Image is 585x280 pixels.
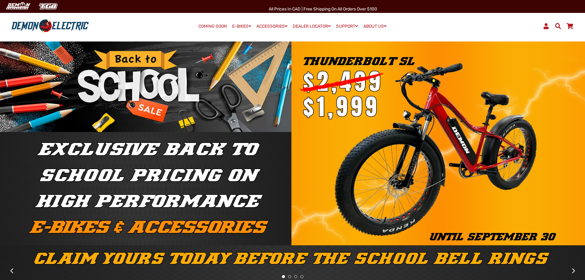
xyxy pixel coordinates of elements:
img: Demon Electric logo [9,18,91,34]
a: DEALER LOCATOR [291,22,333,31]
button: 2 of 4 [288,275,291,278]
img: TGB Canada [36,1,61,11]
img: Demon Electric [3,1,33,11]
a: ABOUT US [361,22,389,31]
a: SUPPORT [334,22,360,31]
button: 1 of 4 [282,275,285,278]
a: COMING SOON [196,22,229,31]
a: ACCESSORIES [254,22,290,31]
button: 3 of 4 [294,275,297,278]
button: 4 of 4 [300,275,303,278]
span: All Prices in CAD | Free shipping on all orders over $100 [269,6,377,12]
a: E-BIKES [230,22,253,31]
